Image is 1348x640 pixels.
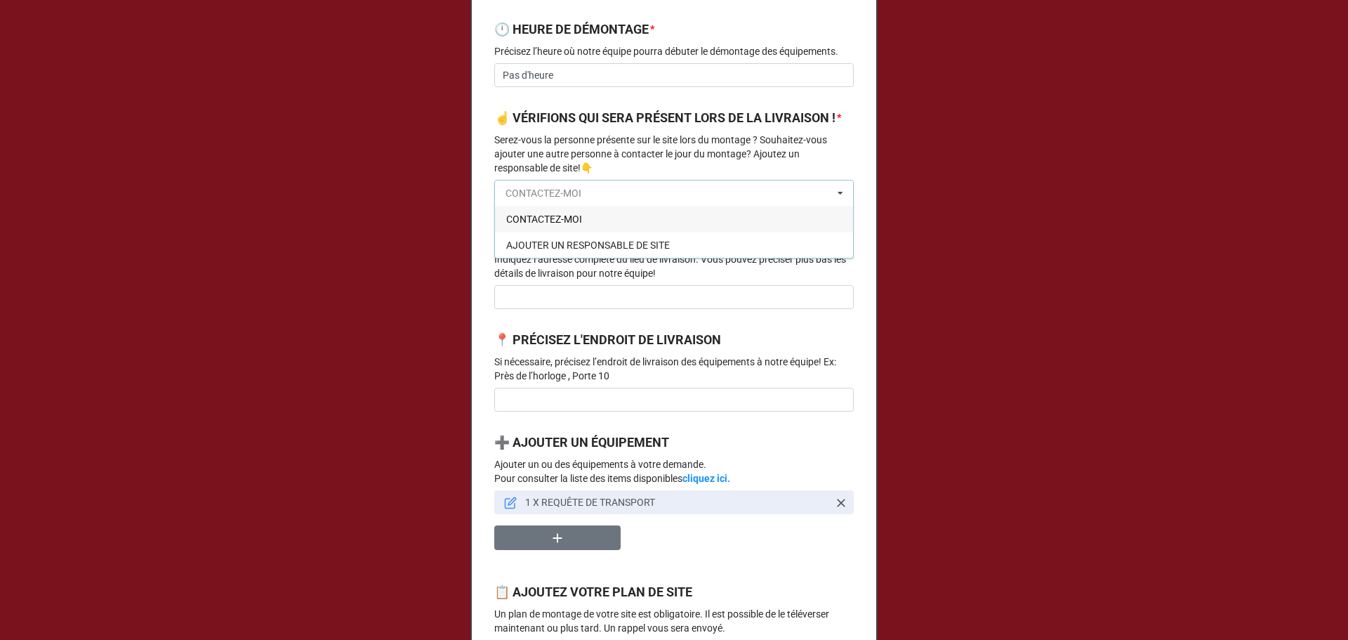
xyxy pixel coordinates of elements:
[494,355,854,383] p: Si nécessaire, précisez l’endroit de livraison des équipements à notre équipe! Ex: Près de l’horl...
[494,582,692,602] label: 📋 AJOUTEZ VOTRE PLAN DE SITE
[494,457,854,485] p: Ajouter un ou des équipements à votre demande. Pour consulter la liste des items disponibles
[494,44,854,58] p: Précisez l’heure où notre équipe pourra débuter le démontage des équipements.
[682,473,730,484] a: cliquez ici.
[506,240,670,251] span: AJOUTER UN RESPONSABLE DE SITE
[525,495,828,509] p: 1 X REQUÊTE DE TRANSPORT
[494,252,854,280] p: Indiquez l’adresse complète du lieu de livraison. Vous pouvez préciser plus bas les détails de li...
[494,133,854,175] p: Serez-vous la personne présente sur le site lors du montage ? Souhaitez-vous ajouter une autre pe...
[494,20,649,39] label: 🕛 HEURE DE DÉMONTAGE
[494,607,854,635] p: Un plan de montage de votre site est obligatoire. Il est possible de le téléverser maintenant ou ...
[506,214,582,225] span: CONTACTEZ-MOI
[581,162,593,174] a: 👇
[494,108,835,128] label: ☝️ VÉRIFIONS QUI SERA PRÉSENT LORS DE LA LIVRAISON !
[494,433,669,452] label: ➕ AJOUTER UN ÉQUIPEMENT
[494,330,721,350] label: 📍 PRÉCISEZ L'ENDROIT DE LIVRAISON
